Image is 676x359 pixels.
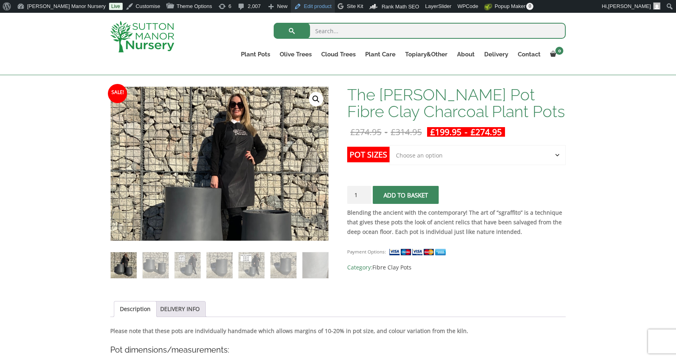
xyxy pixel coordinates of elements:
del: - [347,127,425,137]
a: Topiary&Other [400,49,452,60]
input: Product quantity [347,186,371,204]
bdi: 314.95 [391,126,422,138]
a: Live [109,3,123,10]
a: 0 [545,49,566,60]
span: £ [350,126,355,138]
img: payment supported [389,248,449,256]
a: Olive Trees [275,49,316,60]
img: logo [110,21,174,52]
span: £ [471,126,475,138]
a: Plant Care [360,49,400,60]
h4: Pot dimensions/measurements: [110,344,566,356]
a: DELIVERY INFO [160,301,200,317]
strong: Blending the ancient with the contemporary! The art of “sgraffito” is a technique that gives thes... [347,209,562,235]
button: Add to basket [373,186,439,204]
span: 0 [526,3,533,10]
img: The Bien Hoa Pot Fibre Clay Charcoal Plant Pots - Image 3 [175,252,201,278]
span: £ [391,126,396,138]
h1: The [PERSON_NAME] Pot Fibre Clay Charcoal Plant Pots [347,86,566,120]
img: The Bien Hoa Pot Fibre Clay Charcoal Plant Pots [111,252,137,278]
a: View full-screen image gallery [309,92,323,106]
bdi: 199.95 [430,126,461,138]
span: 0 [555,47,563,55]
a: Delivery [479,49,513,60]
span: Sale! [108,84,127,103]
a: Plant Pots [236,49,275,60]
a: About [452,49,479,60]
span: Category: [347,263,566,272]
img: The Bien Hoa Pot Fibre Clay Charcoal Plant Pots - Image 6 [270,252,296,278]
span: Rank Math SEO [382,4,419,10]
img: The Bien Hoa Pot Fibre Clay Charcoal Plant Pots - Image 5 [239,252,264,278]
a: Contact [513,49,545,60]
img: The Bien Hoa Pot Fibre Clay Charcoal Plant Pots - Image 4 [207,252,233,278]
ins: - [427,127,505,137]
a: Fibre Clay Pots [372,263,412,271]
span: Site Kit [347,3,363,9]
strong: Please note that these pots are individually handmade which allows margins of 10-20% in pot size,... [110,327,468,335]
small: Payment Options: [347,249,386,255]
input: Search... [274,23,566,39]
bdi: 274.95 [350,126,382,138]
a: Cloud Trees [316,49,360,60]
span: £ [430,126,435,138]
label: Pot Sizes [347,147,390,162]
span: [PERSON_NAME] [608,3,651,9]
img: The Bien Hoa Pot Fibre Clay Charcoal Plant Pots - Image 2 [143,252,169,278]
img: The Bien Hoa Pot Fibre Clay Charcoal Plant Pots - Image 7 [302,252,328,278]
a: Description [120,301,151,317]
bdi: 274.95 [471,126,502,138]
